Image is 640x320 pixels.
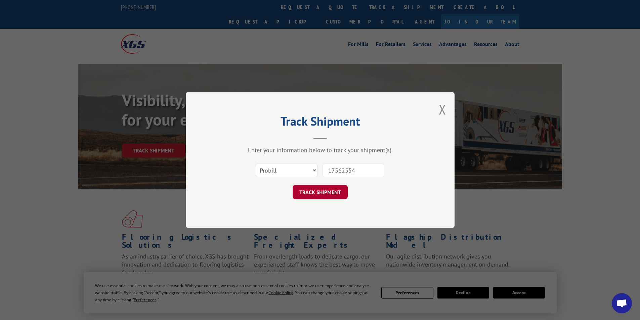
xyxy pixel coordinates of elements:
input: Number(s) [323,163,384,177]
h2: Track Shipment [219,117,421,129]
div: Open chat [612,293,632,313]
button: Close modal [439,100,446,118]
div: Enter your information below to track your shipment(s). [219,146,421,154]
button: TRACK SHIPMENT [293,185,348,199]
